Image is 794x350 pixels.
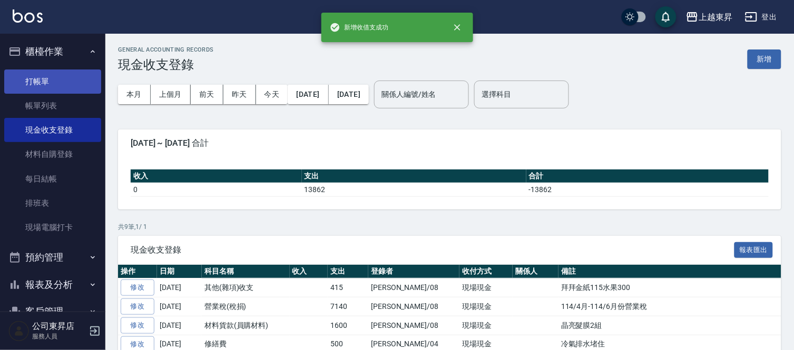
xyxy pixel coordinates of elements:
[4,142,101,166] a: 材料自購登錄
[157,297,202,316] td: [DATE]
[202,278,290,297] td: 其他(雜項)收支
[121,298,154,315] a: 修改
[459,297,513,316] td: 現場現金
[368,265,459,278] th: 登錄者
[682,6,737,28] button: 上越東昇
[748,54,781,64] a: 新增
[288,85,328,104] button: [DATE]
[4,271,101,298] button: 報表及分析
[526,183,769,196] td: -13862
[513,265,558,278] th: 關係人
[4,244,101,271] button: 預約管理
[121,279,154,296] a: 修改
[202,297,290,316] td: 營業稅(稅捐)
[118,46,214,53] h2: GENERAL ACCOUNTING RECORDS
[118,57,214,72] h3: 現金收支登錄
[256,85,288,104] button: 今天
[157,278,202,297] td: [DATE]
[151,85,191,104] button: 上個月
[459,316,513,335] td: 現場現金
[302,169,526,183] th: 支出
[302,183,526,196] td: 13862
[699,11,732,24] div: 上越東昇
[118,85,151,104] button: 本月
[4,215,101,239] a: 現場電腦打卡
[459,265,513,278] th: 收付方式
[131,138,769,148] span: [DATE] ~ [DATE] 合計
[4,118,101,142] a: 現金收支登錄
[4,94,101,118] a: 帳單列表
[526,169,769,183] th: 合計
[290,265,328,278] th: 收入
[202,316,290,335] td: 材料貨款(員購材料)
[328,278,368,297] td: 415
[131,169,302,183] th: 收入
[32,332,86,341] p: 服務人員
[328,297,368,316] td: 7140
[368,297,459,316] td: [PERSON_NAME]/08
[368,278,459,297] td: [PERSON_NAME]/08
[734,244,773,254] a: 報表匯出
[328,265,368,278] th: 支出
[131,183,302,196] td: 0
[157,316,202,335] td: [DATE]
[202,265,290,278] th: 科目名稱
[328,316,368,335] td: 1600
[734,242,773,258] button: 報表匯出
[191,85,223,104] button: 前天
[4,38,101,65] button: 櫃檯作業
[459,278,513,297] td: 現場現金
[446,16,469,39] button: close
[118,222,781,232] p: 共 9 筆, 1 / 1
[4,298,101,325] button: 客戶管理
[330,22,389,33] span: 新增收借支成功
[329,85,369,104] button: [DATE]
[368,316,459,335] td: [PERSON_NAME]/08
[131,245,734,255] span: 現金收支登錄
[157,265,202,278] th: 日期
[655,6,677,27] button: save
[118,265,157,278] th: 操作
[13,9,43,23] img: Logo
[748,49,781,69] button: 新增
[32,321,86,332] h5: 公司東昇店
[121,317,154,334] a: 修改
[223,85,256,104] button: 昨天
[4,69,101,94] a: 打帳單
[741,7,781,27] button: 登出
[4,191,101,215] a: 排班表
[4,167,101,191] a: 每日結帳
[8,321,30,342] img: Person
